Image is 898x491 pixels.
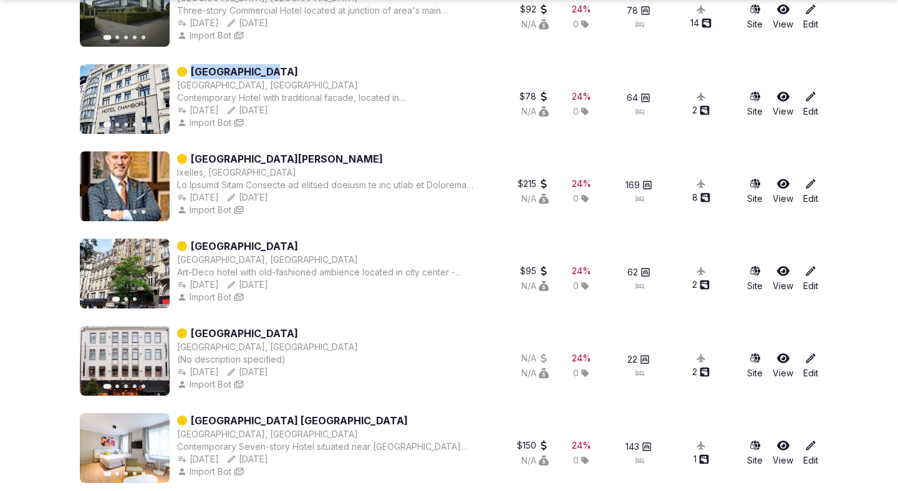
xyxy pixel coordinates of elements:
[177,204,231,216] button: Import Bot
[124,210,128,214] button: Go to slide 3
[572,439,591,452] button: 24%
[177,117,231,129] button: Import Bot
[226,17,268,29] div: [DATE]
[177,378,231,391] button: Import Bot
[177,266,476,279] div: Art-Deco hotel with old-fashioned ambience located in city center - Walk to [GEOGRAPHIC_DATA] - 8...
[625,441,652,453] button: 143
[191,64,298,79] a: [GEOGRAPHIC_DATA]
[226,191,268,204] button: [DATE]
[190,465,231,478] span: Import Bot
[747,439,763,467] a: Site
[177,291,231,303] button: Import Bot
[177,17,219,29] div: [DATE]
[627,92,650,104] button: 64
[177,104,219,117] button: [DATE]
[191,239,298,254] a: [GEOGRAPHIC_DATA]
[625,179,652,191] button: 169
[692,191,710,204] button: 8
[177,79,358,92] div: [GEOGRAPHIC_DATA], [GEOGRAPHIC_DATA]
[177,166,296,179] button: Ixelles, [GEOGRAPHIC_DATA]
[627,266,650,279] button: 62
[104,35,112,40] button: Go to slide 1
[190,378,231,391] span: Import Bot
[517,439,549,452] button: $150
[627,353,650,366] button: 22
[572,265,591,277] div: 24 %
[747,265,763,292] a: Site
[226,279,268,291] button: [DATE]
[190,204,231,216] span: Import Bot
[142,210,145,214] button: Go to slide 5
[226,453,268,465] div: [DATE]
[177,341,358,353] div: [GEOGRAPHIC_DATA], [GEOGRAPHIC_DATA]
[773,178,793,205] a: View
[573,193,579,205] span: 0
[80,326,170,396] img: Featured image for Les Nuits Hotel
[692,279,710,291] button: 2
[521,18,549,31] div: N/A
[573,454,579,467] span: 0
[142,36,145,39] button: Go to slide 5
[177,254,358,266] button: [GEOGRAPHIC_DATA], [GEOGRAPHIC_DATA]
[177,441,476,453] div: Contemporary Seven-story Hotel situated near [GEOGRAPHIC_DATA][PERSON_NAME] on southern edge of [...
[690,17,712,29] button: 14
[692,366,710,378] button: 2
[177,366,219,378] div: [DATE]
[521,105,549,118] button: N/A
[521,193,549,205] div: N/A
[115,210,119,214] button: Go to slide 2
[133,384,137,388] button: Go to slide 4
[803,178,818,205] a: Edit
[747,352,763,379] a: Site
[177,179,476,191] div: Lo Ipsumd Sitam Consecte ad elitsed doeiusm te inc utlab et Dolorema aliqua eni adminim veniamq n...
[104,209,112,214] button: Go to slide 1
[104,384,112,389] button: Go to slide 1
[693,453,709,465] button: 1
[773,90,793,118] a: View
[124,384,128,388] button: Go to slide 3
[521,454,549,467] button: N/A
[124,472,128,475] button: Go to slide 3
[177,279,219,291] div: [DATE]
[627,353,637,366] span: 22
[115,123,119,126] button: Go to slide 2
[104,471,112,476] button: Go to slide 1
[519,90,549,103] button: $78
[226,104,268,117] button: [DATE]
[177,191,219,204] button: [DATE]
[803,90,818,118] a: Edit
[573,367,579,379] span: 0
[747,90,763,118] a: Site
[191,151,383,166] a: [GEOGRAPHIC_DATA][PERSON_NAME]
[773,3,793,31] a: View
[627,266,638,279] span: 62
[115,36,119,39] button: Go to slide 2
[773,439,793,467] a: View
[747,3,763,31] a: Site
[803,439,818,467] a: Edit
[521,352,549,365] button: N/A
[521,280,549,292] button: N/A
[80,64,170,134] img: Featured image for Chambord Hotel
[573,105,579,118] span: 0
[142,384,145,388] button: Go to slide 5
[177,353,358,366] div: (No description specified)
[133,210,137,214] button: Go to slide 4
[190,291,231,303] span: Import Bot
[226,366,268,378] button: [DATE]
[573,18,579,31] span: 0
[142,472,145,475] button: Go to slide 5
[773,265,793,292] a: View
